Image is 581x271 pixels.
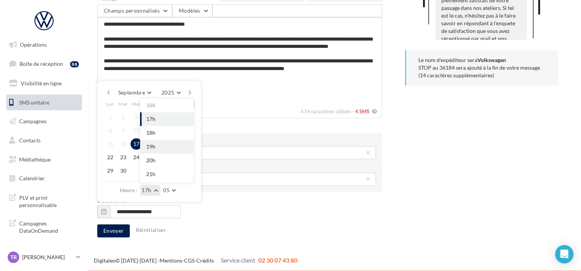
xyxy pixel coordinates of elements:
[142,187,151,193] span: 17h
[140,167,194,181] button: 21h
[115,87,154,98] button: Septembre
[103,165,376,171] div: Prénom
[140,126,194,140] button: 18h
[104,111,116,123] button: 1
[5,189,83,212] a: PLV et print personnalisable
[355,108,369,114] span: 4 SMS
[162,185,179,196] button: 05
[10,253,17,261] span: TR
[97,224,130,237] button: Envoyer
[6,250,82,264] a: TR [PERSON_NAME]
[131,111,142,123] button: 3
[418,56,546,79] p: Le nom d'expéditeur sera STOP au 36184 sera ajouté à la fin de votre message (14 caractères suppl...
[5,170,83,186] a: Calendrier
[301,108,354,114] span: 614 caractères utilisés -
[22,253,73,261] p: [PERSON_NAME]
[221,256,255,264] span: Service client
[5,37,83,53] a: Opérations
[19,137,41,144] span: Contacts
[97,124,382,130] label: Champs personnalisés
[5,75,83,91] a: Visibilité en ligne
[5,95,83,111] a: SMS unitaire
[19,193,79,209] span: PLV et print personnalisable
[20,60,63,67] span: Boîte de réception
[70,61,79,67] div: 88
[131,138,142,150] button: 17
[477,57,506,63] b: Volkswagen
[97,198,382,203] label: Date d'envoi
[94,257,297,264] span: © [DATE]-[DATE] - - -
[158,87,183,98] button: 2025
[118,125,129,136] button: 9
[140,140,194,153] button: 19h
[19,99,49,105] span: SMS unitaire
[104,125,116,136] button: 8
[97,4,172,17] button: Champs personnalisés
[140,153,194,167] button: 20h
[118,165,129,176] button: 30
[5,132,83,149] a: Contacts
[140,185,160,196] button: 17h
[146,143,155,150] span: 19h
[5,152,83,168] a: Médiathèque
[119,100,128,107] span: Mar
[19,218,79,235] span: Campagnes DataOnDemand
[103,139,376,144] div: Civilité
[104,138,116,150] button: 15
[118,152,129,163] button: 23
[106,100,114,107] span: Lun
[132,100,141,107] span: Mer
[5,56,83,72] a: Boîte de réception88
[146,129,155,136] span: 18h
[5,215,83,238] a: Campagnes DataOnDemand
[132,225,169,235] button: Réinitialiser
[160,257,182,264] a: Mentions
[19,118,47,124] span: Campagnes
[131,125,142,136] button: 10
[162,89,174,96] span: 2025
[258,256,297,264] span: 02 30 07 43 80
[146,171,155,177] span: 21h
[140,112,194,126] button: 17h
[118,138,129,150] button: 16
[118,89,145,96] span: Septembre
[163,187,170,193] span: 05
[146,116,155,122] span: 17h
[19,156,51,163] span: Médiathèque
[19,175,45,181] span: Calendrier
[5,113,83,129] a: Campagnes
[370,107,379,116] button: Corriger mon message 614 caractères utilisés - 4 SMS
[118,111,129,123] button: 2
[20,41,47,48] span: Opérations
[172,4,212,17] button: Modèles
[104,152,116,163] button: 22
[184,257,194,264] a: CGS
[21,80,62,87] span: Visibilité en ligne
[196,257,214,264] a: Crédits
[120,188,137,193] label: Heure :
[131,152,142,163] button: 24
[94,257,116,264] a: Digitaleo
[555,245,573,263] div: Open Intercom Messenger
[104,165,116,176] button: 29
[146,157,155,163] span: 20h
